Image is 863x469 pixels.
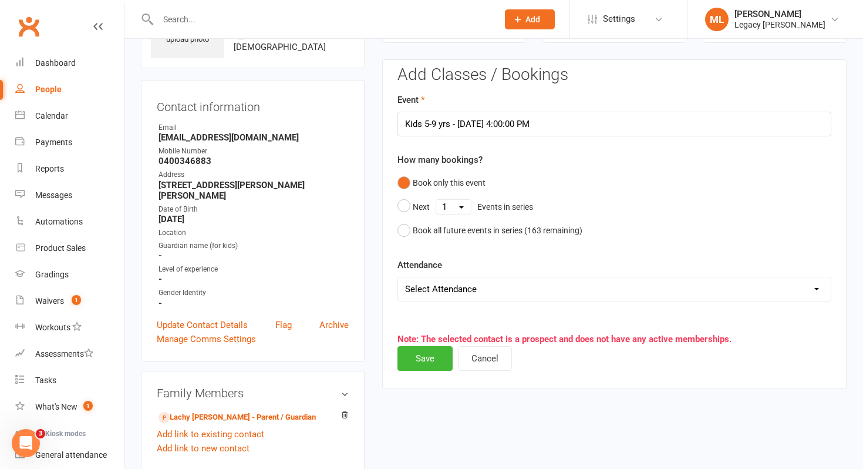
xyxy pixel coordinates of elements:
[397,153,483,167] label: How many bookings?
[36,429,45,438] span: 3
[35,164,64,173] div: Reports
[159,274,349,284] strong: -
[397,93,425,107] label: Event
[159,240,349,252] div: Guardian name (for kids)
[157,427,264,441] a: Add link to existing contact
[705,8,729,31] div: ML
[12,429,40,457] iframe: Intercom live chat
[275,318,292,332] a: Flag
[159,204,349,215] div: Date of Birth
[319,318,349,332] a: Archive
[397,258,442,272] label: Attendance
[505,9,555,29] button: Add
[159,287,349,299] div: Gender Identity
[15,50,124,76] a: Dashboard
[35,190,72,200] div: Messages
[397,172,486,194] button: Book only this event
[477,200,533,213] div: Events in series
[157,387,349,400] h3: Family Members
[35,402,77,411] div: What's New
[397,66,831,84] h3: Add Classes / Bookings
[159,298,349,309] strong: -
[35,296,64,306] div: Waivers
[83,401,93,411] span: 1
[157,318,248,332] a: Update Contact Details
[159,156,349,166] strong: 0400346883
[413,200,430,213] div: Next
[35,376,56,385] div: Tasks
[15,394,124,420] a: What's New1
[35,349,93,359] div: Assessments
[35,58,76,68] div: Dashboard
[154,11,490,28] input: Search...
[35,217,83,226] div: Automations
[15,442,124,468] a: General attendance kiosk mode
[35,138,72,147] div: Payments
[35,111,68,120] div: Calendar
[159,132,349,143] strong: [EMAIL_ADDRESS][DOMAIN_NAME]
[157,96,349,113] h3: Contact information
[157,332,256,346] a: Manage Comms Settings
[15,156,124,182] a: Reports
[159,264,349,275] div: Level of experience
[458,346,512,371] button: Cancel
[159,227,349,239] div: Location
[397,334,731,344] span: Note: The selected contact is a prospect and does not have any active memberships.
[603,6,635,32] span: Settings
[234,42,326,52] span: [DEMOGRAPHIC_DATA]
[14,12,43,41] a: Clubworx
[397,346,453,371] button: Save
[159,122,349,133] div: Email
[397,219,582,242] button: Book all future events in series (163 remaining)
[35,243,86,253] div: Product Sales
[15,129,124,156] a: Payments
[525,15,540,24] span: Add
[15,76,124,103] a: People
[35,450,107,460] div: General attendance
[734,9,825,19] div: [PERSON_NAME]
[413,224,582,237] div: Book all future events in series ( 163 remaining)
[157,441,250,455] a: Add link to new contact
[35,270,69,279] div: Gradings
[734,19,825,30] div: Legacy [PERSON_NAME]
[15,288,124,314] a: Waivers 1
[159,411,316,424] a: Lachy [PERSON_NAME] - Parent / Guardian
[159,214,349,225] strong: [DATE]
[397,112,831,136] input: Please select an Event
[15,182,124,209] a: Messages
[159,180,349,201] strong: [STREET_ADDRESS][PERSON_NAME][PERSON_NAME]
[159,146,349,157] div: Mobile Number
[159,250,349,261] strong: -
[15,235,124,262] a: Product Sales
[15,262,124,288] a: Gradings
[15,341,124,367] a: Assessments
[397,195,539,219] button: NextEvents in series
[72,295,81,305] span: 1
[15,367,124,394] a: Tasks
[15,314,124,341] a: Workouts
[15,103,124,129] a: Calendar
[159,169,349,180] div: Address
[35,323,70,332] div: Workouts
[15,209,124,235] a: Automations
[35,85,62,94] div: People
